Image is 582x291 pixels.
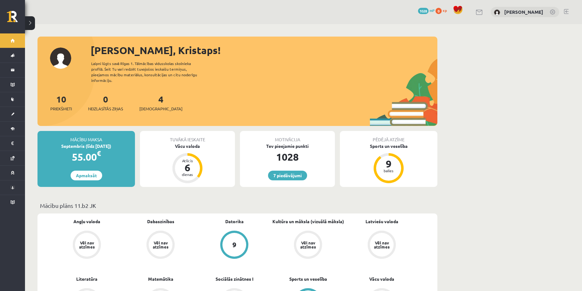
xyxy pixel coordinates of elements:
[178,163,197,173] div: 6
[148,276,173,282] a: Matemātika
[340,143,437,184] a: Sports un veselība 9 balles
[147,218,174,225] a: Dabaszinības
[37,131,135,143] div: Mācību maksa
[7,11,25,27] a: Rīgas 1. Tālmācības vidusskola
[340,131,437,143] div: Pēdējā atzīme
[272,218,344,225] a: Kultūra un māksla (vizuālā māksla)
[37,149,135,164] div: 55.00
[216,276,253,282] a: Sociālās zinātnes I
[366,218,398,225] a: Latviešu valoda
[88,106,123,112] span: Neizlasītās ziņas
[197,231,271,260] a: 9
[140,131,235,143] div: Tuvākā ieskaite
[418,8,429,14] span: 1028
[225,218,244,225] a: Datorika
[178,173,197,176] div: dienas
[240,131,335,143] div: Motivācija
[178,159,197,163] div: Atlicis
[88,93,123,112] a: 0Neizlasītās ziņas
[443,8,447,13] span: xp
[289,276,327,282] a: Sports un veselība
[268,171,307,180] a: 7 piedāvājumi
[50,93,72,112] a: 10Priekšmeti
[50,106,72,112] span: Priekšmeti
[369,276,394,282] a: Vācu valoda
[299,241,317,249] div: Vēl nav atzīmes
[494,9,500,16] img: Kristaps Lukass
[139,106,182,112] span: [DEMOGRAPHIC_DATA]
[76,276,97,282] a: Literatūra
[373,241,390,249] div: Vēl nav atzīmes
[418,8,435,13] a: 1028 mP
[152,241,169,249] div: Vēl nav atzīmes
[37,143,135,149] div: Septembris (līdz [DATE])
[139,93,182,112] a: 4[DEMOGRAPHIC_DATA]
[240,143,335,149] div: Tev pieejamie punkti
[379,169,398,173] div: balles
[78,241,96,249] div: Vēl nav atzīmes
[73,218,100,225] a: Angļu valoda
[504,9,543,15] a: [PERSON_NAME]
[379,159,398,169] div: 9
[345,231,419,260] a: Vēl nav atzīmes
[140,143,235,149] div: Vācu valoda
[240,149,335,164] div: 1028
[50,231,124,260] a: Vēl nav atzīmes
[435,8,450,13] a: 0 xp
[140,143,235,184] a: Vācu valoda Atlicis 6 dienas
[435,8,442,14] span: 0
[340,143,437,149] div: Sports un veselība
[40,201,435,210] p: Mācību plāns 11.b2 JK
[97,149,101,158] span: €
[232,241,236,248] div: 9
[91,43,437,58] div: [PERSON_NAME], Kristaps!
[124,231,197,260] a: Vēl nav atzīmes
[91,61,208,83] div: Laipni lūgts savā Rīgas 1. Tālmācības vidusskolas skolnieka profilā. Šeit Tu vari redzēt tuvojošo...
[71,171,102,180] a: Apmaksāt
[430,8,435,13] span: mP
[271,231,345,260] a: Vēl nav atzīmes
